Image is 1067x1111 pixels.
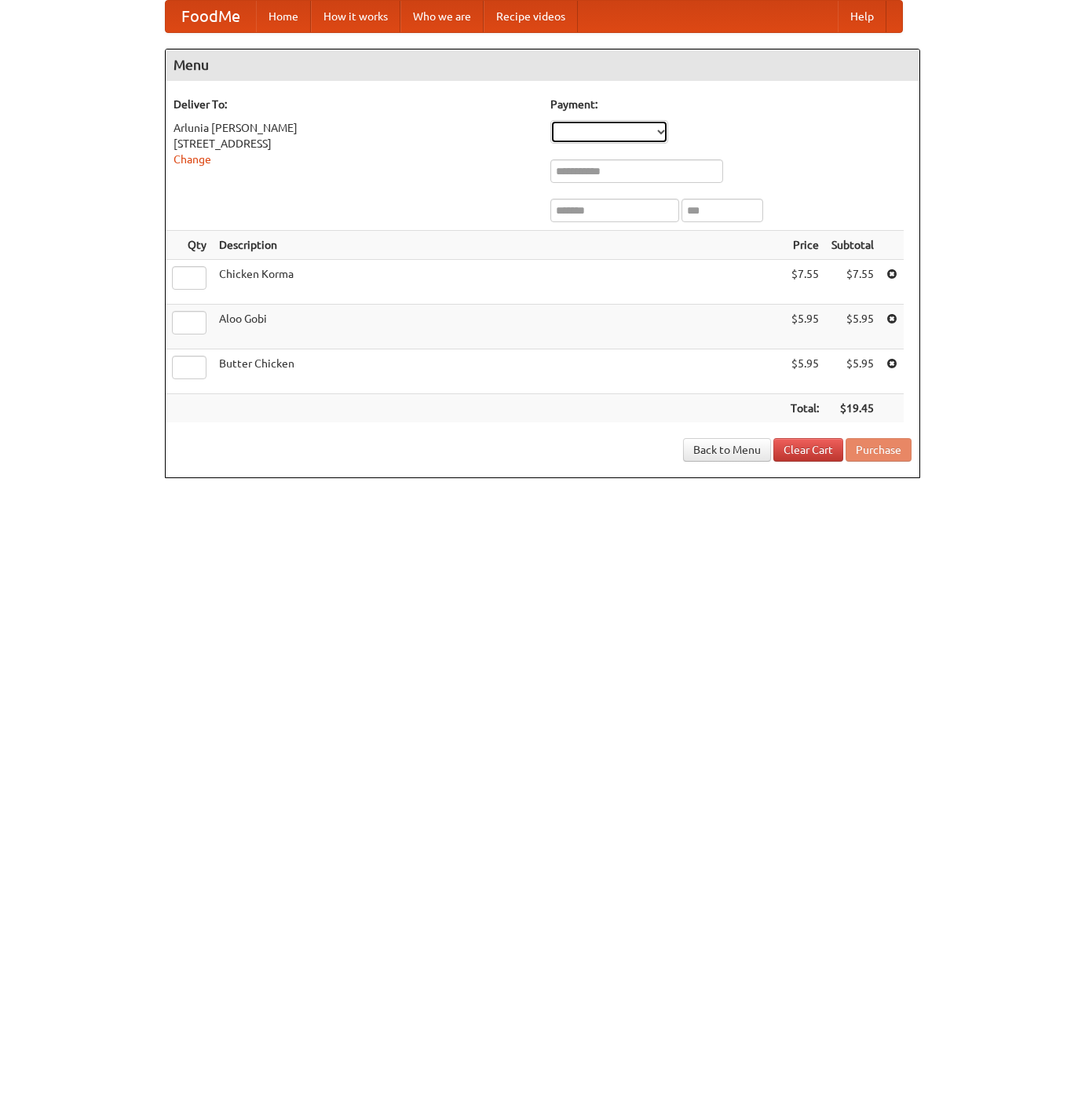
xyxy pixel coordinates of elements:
h5: Payment: [550,97,912,112]
a: Back to Menu [683,438,771,462]
th: Price [784,231,825,260]
td: $5.95 [825,305,880,349]
th: Qty [166,231,213,260]
a: Help [838,1,886,32]
td: $5.95 [784,349,825,394]
a: How it works [311,1,400,32]
th: $19.45 [825,394,880,423]
a: Change [174,153,211,166]
td: Chicken Korma [213,260,784,305]
td: $7.55 [825,260,880,305]
th: Total: [784,394,825,423]
a: Clear Cart [773,438,843,462]
th: Description [213,231,784,260]
th: Subtotal [825,231,880,260]
td: Butter Chicken [213,349,784,394]
td: $7.55 [784,260,825,305]
td: $5.95 [825,349,880,394]
div: [STREET_ADDRESS] [174,136,535,152]
div: Arlunia [PERSON_NAME] [174,120,535,136]
a: FoodMe [166,1,256,32]
h4: Menu [166,49,919,81]
td: $5.95 [784,305,825,349]
a: Home [256,1,311,32]
a: Who we are [400,1,484,32]
td: Aloo Gobi [213,305,784,349]
h5: Deliver To: [174,97,535,112]
button: Purchase [846,438,912,462]
a: Recipe videos [484,1,578,32]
